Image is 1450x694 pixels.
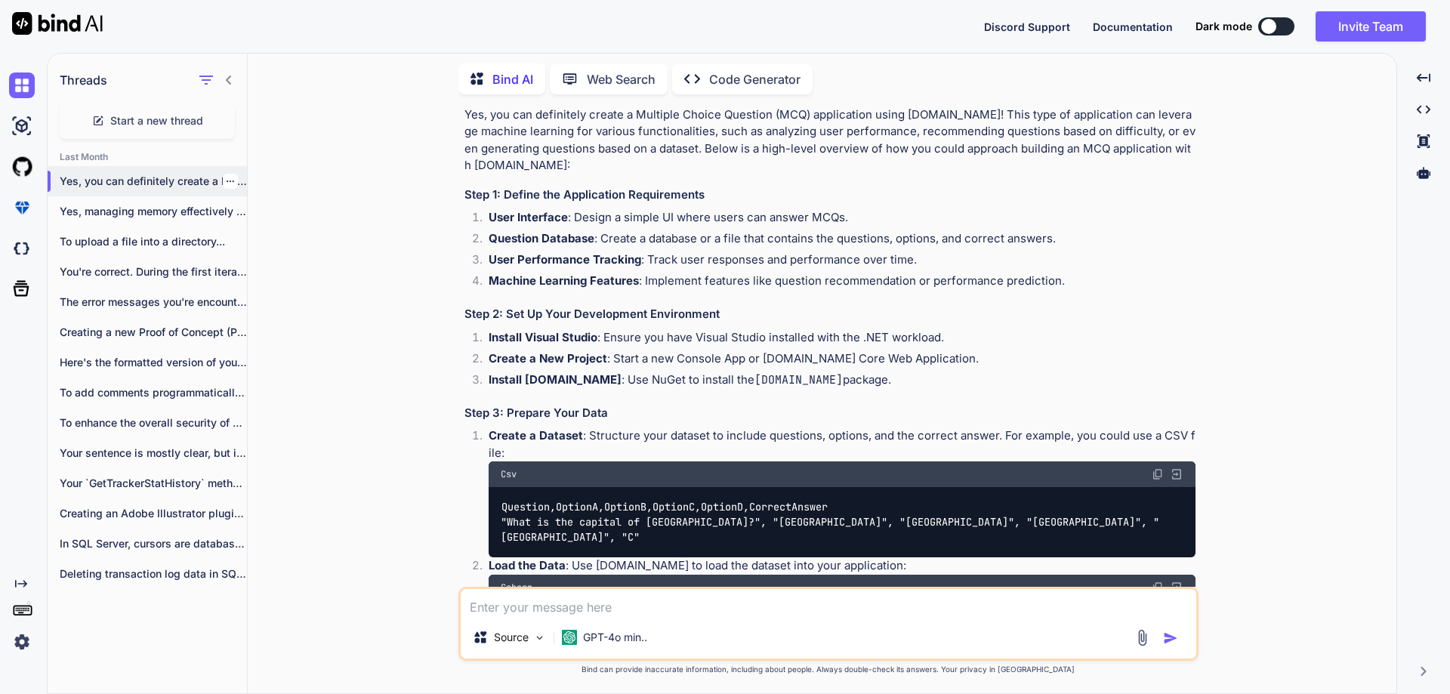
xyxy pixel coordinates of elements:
[489,273,639,288] strong: Machine Learning Features
[477,329,1195,350] li: : Ensure you have Visual Studio installed with the .NET workload.
[1152,468,1164,480] img: copy
[9,72,35,98] img: chat
[984,20,1070,33] span: Discord Support
[562,630,577,645] img: GPT-4o mini
[464,306,1195,323] h3: Step 2: Set Up Your Development Environment
[489,372,622,387] strong: Install [DOMAIN_NAME]
[1152,581,1164,594] img: copy
[9,113,35,139] img: ai-studio
[477,209,1195,230] li: : Design a simple UI where users can answer MCQs.
[9,154,35,180] img: githubLight
[60,506,247,521] p: Creating an Adobe Illustrator plugin using ExtendScript...
[984,19,1070,35] button: Discord Support
[583,630,647,645] p: GPT-4o min..
[1134,629,1151,646] img: attachment
[477,372,1195,393] li: : Use NuGet to install the package.
[477,230,1195,251] li: : Create a database or a file that contains the questions, options, and correct answers.
[533,631,546,644] img: Pick Models
[9,195,35,221] img: premium
[9,629,35,655] img: settings
[48,151,247,163] h2: Last Month
[60,476,247,491] p: Your `GetTrackerStatHistory` method is functional, but there...
[464,405,1195,422] h3: Step 3: Prepare Your Data
[489,558,566,572] strong: Load the Data
[458,664,1199,675] p: Bind can provide inaccurate information, including about people. Always double-check its answers....
[60,566,247,581] p: Deleting transaction log data in SQL Server...
[60,355,247,370] p: Here's the formatted version of your stored...
[489,210,568,224] strong: User Interface
[1195,19,1252,34] span: Dark mode
[489,351,607,366] strong: Create a New Project
[60,446,247,461] p: Your sentence is mostly clear, but it...
[1163,631,1178,646] img: icon
[501,581,532,594] span: Csharp
[489,252,641,267] strong: User Performance Tracking
[9,236,35,261] img: darkCloudIdeIcon
[1093,20,1173,33] span: Documentation
[489,330,597,344] strong: Install Visual Studio
[489,231,594,245] strong: Question Database
[754,372,843,387] code: [DOMAIN_NAME]
[489,557,1195,575] p: : Use [DOMAIN_NAME] to load the dataset into your application:
[1170,467,1183,481] img: Open in Browser
[477,350,1195,372] li: : Start a new Console App or [DOMAIN_NAME] Core Web Application.
[489,427,1195,461] p: : Structure your dataset to include questions, options, and the correct answer. For example, you ...
[60,264,247,279] p: You're correct. During the first iteration of...
[60,415,247,430] p: To enhance the overall security of your...
[477,273,1195,294] li: : Implement features like question recommendation or performance prediction.
[501,468,517,480] span: Csv
[501,499,1159,546] code: Question,OptionA,OptionB,OptionC,OptionD,CorrectAnswer "What is the capital of [GEOGRAPHIC_DATA]?...
[60,325,247,340] p: Creating a new Proof of Concept (POC)...
[1170,581,1183,594] img: Open in Browser
[12,12,103,35] img: Bind AI
[477,251,1195,273] li: : Track user responses and performance over time.
[60,234,247,249] p: To upload a file into a directory...
[1316,11,1426,42] button: Invite Team
[60,536,247,551] p: In SQL Server, cursors are database objects...
[60,174,247,189] p: Yes, you can definitely create a Multiple...
[492,70,533,88] p: Bind AI
[1093,19,1173,35] button: Documentation
[494,630,529,645] p: Source
[709,70,801,88] p: Code Generator
[60,71,107,89] h1: Threads
[60,204,247,219] p: Yes, managing memory effectively is crucial in...
[60,385,247,400] p: To add comments programmatically in Google Docs...
[489,428,583,443] strong: Create a Dataset
[464,187,1195,204] h3: Step 1: Define the Application Requirements
[60,295,247,310] p: The error messages you're encountering suggest that...
[110,113,203,128] span: Start a new thread
[587,70,656,88] p: Web Search
[464,106,1195,174] p: Yes, you can definitely create a Multiple Choice Question (MCQ) application using [DOMAIN_NAME]! ...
